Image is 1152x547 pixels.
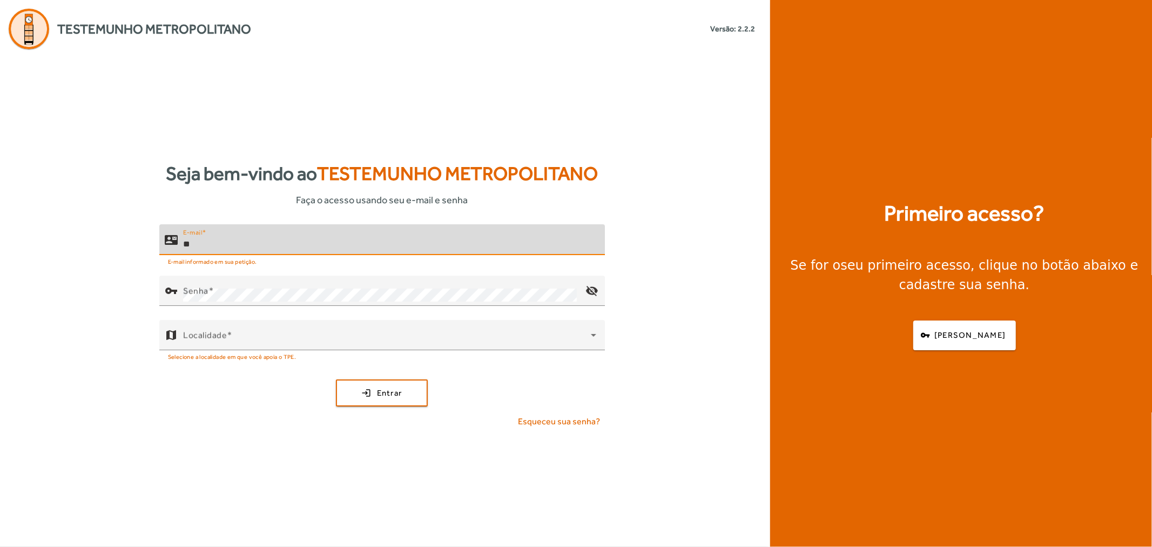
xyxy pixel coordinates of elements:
button: Entrar [336,379,428,406]
mat-icon: map [165,329,178,342]
div: Se for o , clique no botão abaixo e cadastre sua senha. [783,256,1146,295]
mat-label: E-mail [183,229,202,236]
img: Logo Agenda [9,9,49,49]
mat-label: Senha [183,285,208,296]
button: [PERSON_NAME] [913,321,1016,350]
span: Testemunho Metropolitano [317,163,598,184]
mat-icon: contact_mail [165,233,178,246]
strong: Seja bem-vindo ao [166,159,598,188]
strong: seu primeiro acesso [840,258,971,273]
strong: Primeiro acesso? [885,197,1045,230]
span: [PERSON_NAME] [934,329,1006,342]
mat-label: Localidade [183,330,227,340]
mat-hint: Selecione a localidade em que você apoia o TPE. [168,350,297,362]
span: Esqueceu sua senha? [518,415,600,428]
span: Testemunho Metropolitano [57,19,251,39]
mat-icon: visibility_off [578,278,604,304]
span: Faça o acesso usando seu e-mail e senha [296,192,468,207]
mat-icon: vpn_key [165,284,178,297]
small: Versão: 2.2.2 [710,23,755,35]
mat-hint: E-mail informado em sua petição. [168,255,257,267]
span: Entrar [377,387,402,399]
